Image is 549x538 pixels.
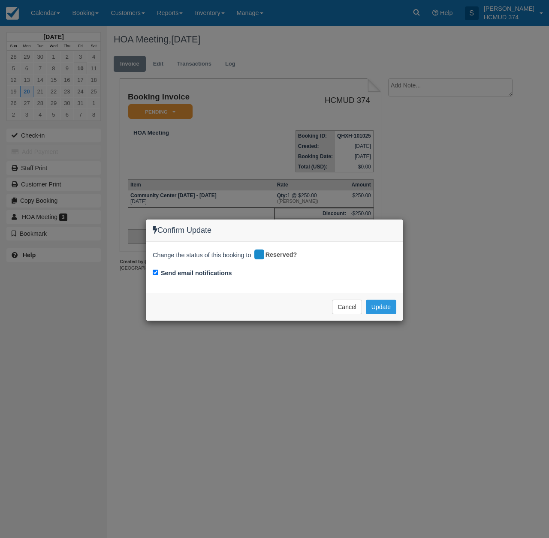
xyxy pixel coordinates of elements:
[153,251,251,262] span: Change the status of this booking to
[253,248,303,262] div: Reserved?
[332,300,362,314] button: Cancel
[161,269,232,278] label: Send email notifications
[153,226,396,235] h4: Confirm Update
[366,300,396,314] button: Update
